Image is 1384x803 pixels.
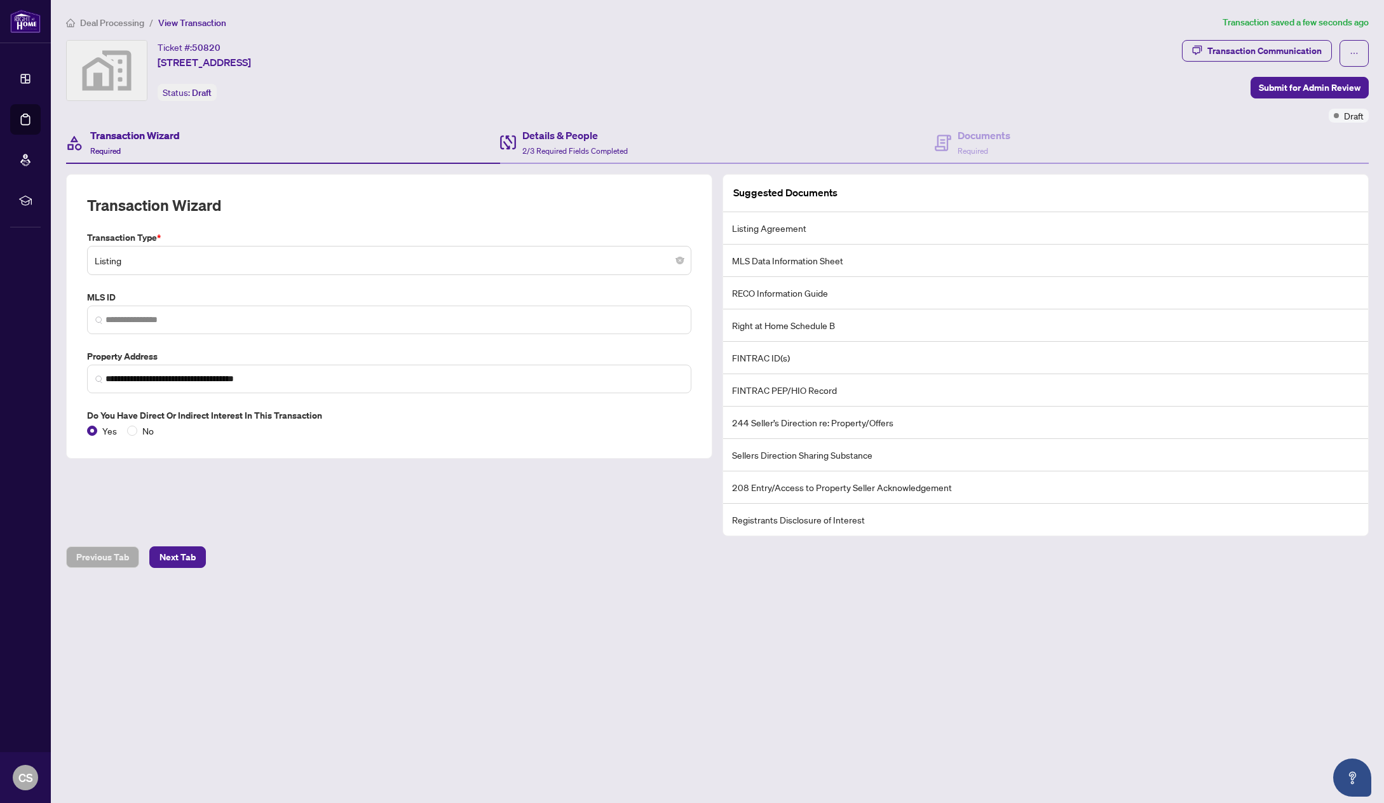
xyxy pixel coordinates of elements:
span: Submit for Admin Review [1259,78,1360,98]
img: website_grey.svg [20,33,31,43]
button: Transaction Communication [1182,40,1332,62]
button: Open asap [1333,759,1371,797]
div: Domain Overview [48,75,114,83]
li: RECO Information Guide [723,277,1368,309]
article: Suggested Documents [733,185,838,201]
button: Submit for Admin Review [1251,77,1369,98]
img: logo_orange.svg [20,20,31,30]
span: close-circle [676,257,684,264]
h4: Details & People [522,128,628,143]
li: Registrants Disclosure of Interest [723,504,1368,536]
div: Status: [158,84,217,101]
span: home [66,18,75,27]
img: tab_domain_overview_orange.svg [34,74,44,84]
span: Required [958,146,988,156]
li: 244 Seller’s Direction re: Property/Offers [723,407,1368,439]
img: svg%3e [67,41,147,100]
div: Domain: [PERSON_NAME][DOMAIN_NAME] [33,33,210,43]
h4: Documents [958,128,1010,143]
div: Transaction Communication [1207,41,1322,61]
img: search_icon [95,316,103,324]
span: 2/3 Required Fields Completed [522,146,628,156]
span: No [137,424,159,438]
span: Listing [95,248,684,273]
li: Listing Agreement [723,212,1368,245]
span: ellipsis [1350,49,1359,58]
img: logo [10,10,41,33]
label: MLS ID [87,290,691,304]
li: FINTRAC PEP/HIO Record [723,374,1368,407]
span: 50820 [192,42,220,53]
span: View Transaction [158,17,226,29]
span: CS [18,769,33,786]
div: Keywords by Traffic [140,75,214,83]
div: Ticket #: [158,40,220,55]
span: [STREET_ADDRESS] [158,55,251,70]
button: Next Tab [149,546,206,568]
li: FINTRAC ID(s) [723,342,1368,374]
li: Right at Home Schedule B [723,309,1368,342]
span: Required [90,146,121,156]
button: Previous Tab [66,546,139,568]
span: Yes [97,424,122,438]
span: Deal Processing [80,17,144,29]
div: v 4.0.25 [36,20,62,30]
span: Next Tab [159,547,196,567]
span: Draft [1344,109,1364,123]
li: / [149,15,153,30]
li: MLS Data Information Sheet [723,245,1368,277]
img: tab_keywords_by_traffic_grey.svg [126,74,137,84]
label: Transaction Type [87,231,691,245]
span: Draft [192,87,212,98]
h4: Transaction Wizard [90,128,180,143]
img: search_icon [95,375,103,383]
li: Sellers Direction Sharing Substance [723,439,1368,471]
article: Transaction saved a few seconds ago [1223,15,1369,30]
label: Property Address [87,349,691,363]
h2: Transaction Wizard [87,195,221,215]
li: 208 Entry/Access to Property Seller Acknowledgement [723,471,1368,504]
label: Do you have direct or indirect interest in this transaction [87,408,691,422]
